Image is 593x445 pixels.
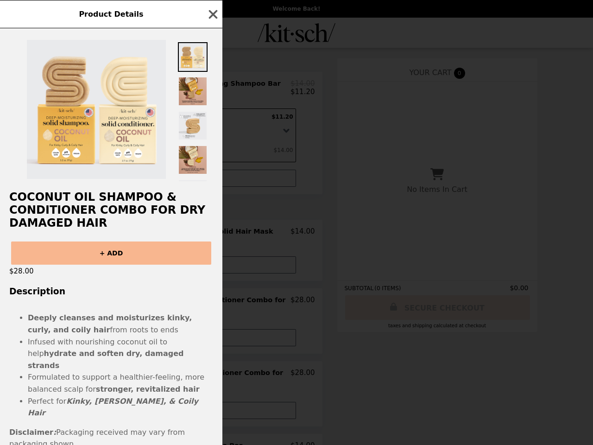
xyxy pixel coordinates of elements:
strong: Kinky, [PERSON_NAME], & Coily Hair [28,397,198,418]
img: Thumbnail 2 [178,76,208,106]
strong: : [53,428,56,437]
img: Thumbnail 3 [178,111,208,140]
strong: Deeply cleanses and moisturizes kinky, curly, and coily hair [28,313,192,334]
img: Thumbnail 1 [178,42,208,72]
img: Thumbnail 4 [178,145,208,175]
strong: hydrate and soften dry, damaged strands [28,349,183,370]
li: Infused with nourishing coconut oil to help [28,336,213,372]
img: Thumbnail 5 [178,179,208,209]
span: Product Details [79,10,143,19]
li: from roots to ends [28,312,213,336]
button: + ADD [11,242,211,265]
strong: stronger, revitalized hair [96,385,200,394]
li: Perfect for [28,395,213,419]
img: Default Title [27,40,166,179]
strong: Disclaimer [9,428,53,437]
li: Formulated to support a healthier-feeling, more balanced scalp for [28,371,213,395]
